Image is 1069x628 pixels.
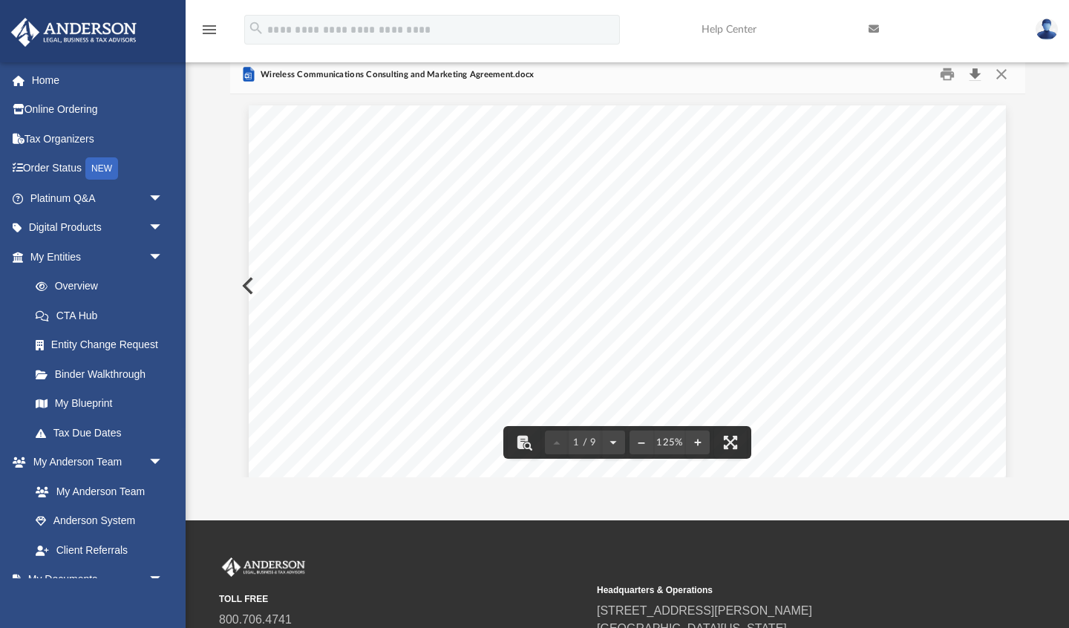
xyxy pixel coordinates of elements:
span: subject to [814,475,872,490]
span: desires to enter into this [599,475,741,490]
div: NEW [85,157,118,180]
span: AND MARKETING AGREEMENT [360,284,589,298]
span: having its [806,301,864,316]
span: is entered into as of the [685,284,823,298]
img: Anderson Advisors Platinum Portal [7,18,141,47]
i: search [248,20,264,36]
button: Previous File [230,265,263,307]
span: arrow_drop_down [148,242,178,272]
span: arrow_drop_down [148,448,178,478]
a: Order StatusNEW [10,154,186,184]
img: User Pic [1036,19,1058,40]
a: CTA Hub [21,301,186,330]
span: WHEREAS [405,423,480,438]
a: Binder Walkthrough [21,359,186,389]
a: Tax Organizers [10,124,186,154]
span: "), and [553,336,593,350]
span: (" [497,336,508,350]
a: My Blueprint [21,389,178,419]
span: services to Client; and [423,440,555,455]
a: 800.706.4741 [219,613,292,626]
span: WIRELESS COMMUNICATIONS CONSULTING [463,197,791,212]
a: Digital Productsarrow_drop_down [10,213,186,243]
span: principal place of business at [360,318,532,333]
span: 1 / 9 [569,438,601,448]
div: Document Viewer [230,94,1025,477]
button: Download [962,63,989,86]
a: My Entitiesarrow_drop_down [10,242,186,272]
span: AND MARKETING AGREEMENT [512,215,742,229]
span: , (the "Client"). [672,353,763,368]
div: File preview [230,94,1025,477]
button: Close [988,63,1015,86]
span: , [669,301,673,316]
span: , [480,475,485,490]
span: marketing [360,440,420,455]
span: , [789,318,794,333]
a: menu [200,28,218,39]
span: Agreement [745,475,811,490]
button: Next page [601,426,625,459]
span: , [480,423,485,438]
button: Print [932,63,962,86]
a: Tax Due Dates [21,418,186,448]
button: Toggle findbar [508,426,540,459]
a: [STREET_ADDRESS][PERSON_NAME] [597,604,812,617]
span: , 20 [397,301,419,316]
a: My Documentsarrow_drop_down [10,565,178,595]
button: 1 / 9 [569,426,601,459]
a: Entity Change Request [21,330,186,360]
a: My Anderson Team [21,477,171,506]
a: Platinum Q&Aarrow_drop_down [10,183,186,213]
a: Online Ordering [10,95,186,125]
button: Zoom in [686,426,710,459]
img: Anderson Advisors Platinum Portal [219,557,308,577]
span: arrow_drop_down [148,565,178,595]
a: Client Referrals [21,535,178,565]
button: Zoom out [630,426,653,459]
span: day of [851,284,889,298]
a: Overview [21,272,186,301]
div: Preview [230,56,1025,478]
span: the Client desires to engage [488,423,652,438]
span: arrow_drop_down [148,213,178,243]
span: by and between [438,301,532,316]
small: Headquarters & Operations [597,583,964,597]
div: Current zoom level [653,438,686,448]
span: WITNESSETH: [575,388,679,403]
span: , [669,318,673,333]
small: TOLL FREE [219,592,586,606]
span: THIS EXCLUSIVE WIRELESS COMMUNICATIONS CONSULTING [405,266,861,281]
span: Wireless Communications Consulting and Marketing Agreement.docx [258,68,534,82]
a: My Anderson Teamarrow_drop_down [10,448,178,477]
i: menu [200,21,218,39]
a: Anderson System [21,506,178,536]
span: WHEREAS [405,475,480,490]
span: arrow_drop_down [148,183,178,214]
button: Enter fullscreen [714,426,747,459]
span: to provide consulting and [738,423,889,438]
span: ("Agreement") [595,284,681,298]
a: Home [10,65,186,95]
